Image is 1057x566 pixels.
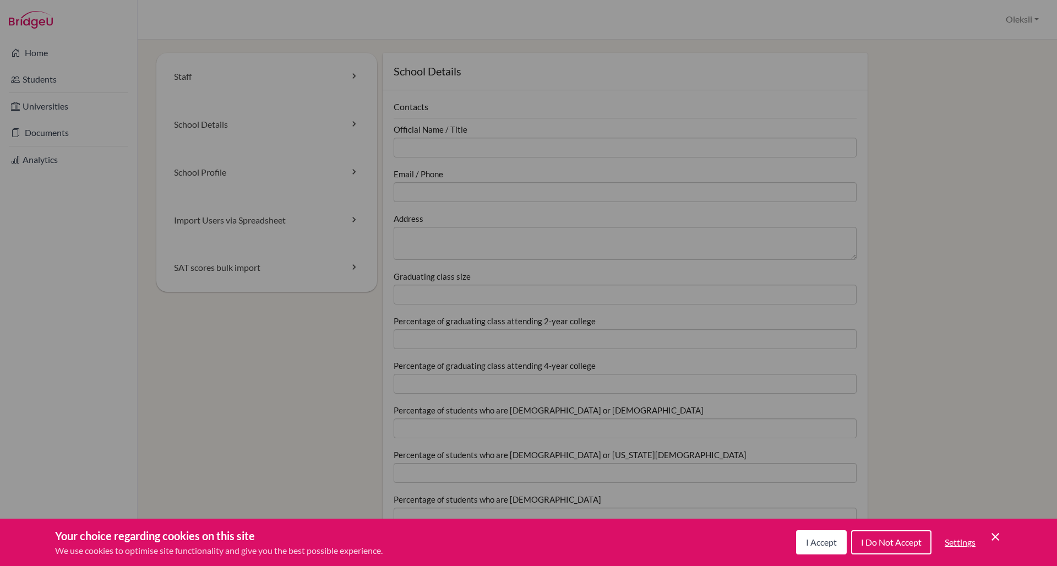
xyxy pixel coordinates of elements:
[861,537,922,547] span: I Do Not Accept
[55,527,383,544] h3: Your choice regarding cookies on this site
[989,530,1002,543] button: Save and close
[796,530,847,554] button: I Accept
[936,531,984,553] button: Settings
[851,530,931,554] button: I Do Not Accept
[945,537,976,547] span: Settings
[55,544,383,557] p: We use cookies to optimise site functionality and give you the best possible experience.
[806,537,837,547] span: I Accept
